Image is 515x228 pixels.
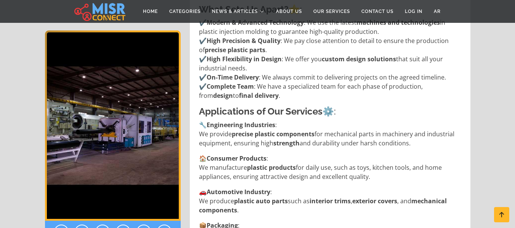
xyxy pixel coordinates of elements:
[273,139,300,147] strong: strength
[164,4,206,19] a: Categories
[356,4,399,19] a: Contact Us
[207,121,275,129] strong: Engineering Industries
[270,4,308,19] a: About Us
[234,197,288,205] strong: plastic auto parts
[247,163,296,172] strong: plastic products
[212,8,258,15] span: News & Articles
[207,154,266,163] strong: Consumer Products
[322,55,396,63] strong: custom design solutions
[207,82,254,91] strong: Complete Team
[199,106,322,117] strong: Applications of Our Services
[199,187,463,215] p: 🚗 : We produce such as , , and .
[399,4,428,19] a: Log in
[199,120,463,148] p: 🔧 : We provide for mechanical parts in machinery and industrial equipment, ensuring high and dura...
[428,4,446,19] a: AR
[45,30,181,221] img: Innovative Plastic Industries
[205,46,265,54] strong: precise plastic parts
[207,55,282,63] strong: High Flexibility in Design
[310,197,351,205] strong: interior trims
[232,130,314,138] strong: precise plastic components
[207,188,270,196] strong: Automotive Industry
[207,73,259,81] strong: On-Time Delivery
[206,4,270,19] a: News & Articles
[213,91,233,100] strong: design
[199,18,463,100] p: ✔️ : We use the latest in plastic injection molding to guarantee high-quality production. ✔️ : We...
[74,2,125,21] img: main.misr_connect
[199,106,463,117] h4: ⚙️:
[199,197,447,214] strong: mechanical components
[352,197,397,205] strong: exterior covers
[239,91,279,100] strong: final delivery
[45,30,181,221] div: 1 / 1
[137,4,164,19] a: Home
[308,4,356,19] a: Our Services
[199,154,463,181] p: 🏠 : We manufacture for daily use, such as toys, kitchen tools, and home appliances, ensuring attr...
[207,37,281,45] strong: High Precision & Quality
